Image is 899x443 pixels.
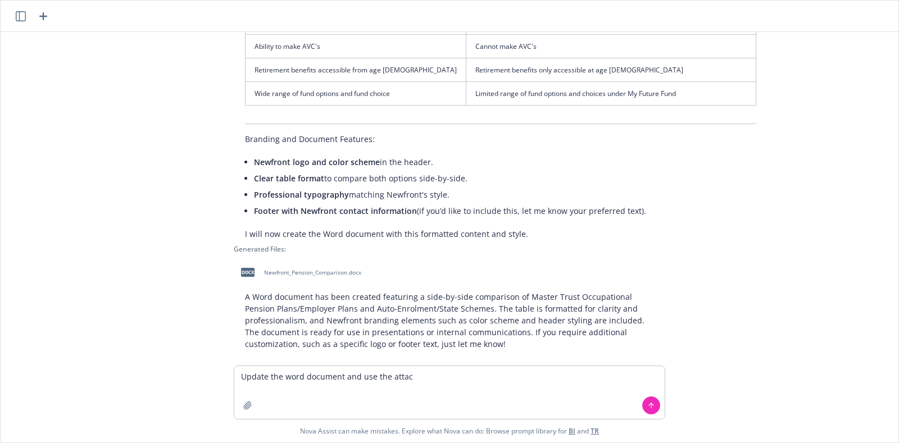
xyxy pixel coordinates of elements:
[234,366,665,419] textarea: Update the word document and use the attac
[245,133,756,145] p: Branding and Document Features:
[246,82,466,106] td: Wide range of fund options and fund choice
[254,203,756,219] li: (if you’d like to include this, let me know your preferred text).
[5,419,894,442] span: Nova Assist can make mistakes. Explore what Nova can do: Browse prompt library for and
[245,291,654,350] p: A Word document has been created featuring a side-by-side comparison of Master Trust Occupational...
[254,205,417,216] span: Footer with Newfront contact information
[254,154,756,170] li: in the header.
[569,426,575,436] a: BI
[246,34,466,58] td: Ability to make AVC's
[241,268,255,276] span: docx
[254,189,349,200] span: Professional typography
[466,58,756,82] td: Retirement benefits only accessible at age [DEMOGRAPHIC_DATA]
[254,170,756,186] li: to compare both options side-by-side.
[254,173,324,184] span: Clear table format
[466,82,756,106] td: Limited range of fund options and choices under My Future Fund
[591,426,599,436] a: TR
[234,244,665,254] div: Generated Files:
[234,258,364,286] div: docxNewfront_Pension_Comparison.docx
[254,157,380,167] span: Newfront logo and color scheme
[264,269,361,276] span: Newfront_Pension_Comparison.docx
[254,186,756,203] li: matching Newfront's style.
[466,34,756,58] td: Cannot make AVC's
[245,228,756,240] p: I will now create the Word document with this formatted content and style.
[246,58,466,82] td: Retirement benefits accessible from age [DEMOGRAPHIC_DATA]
